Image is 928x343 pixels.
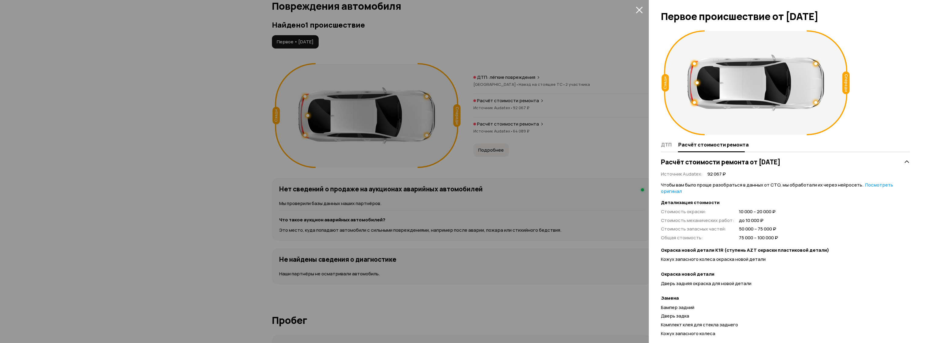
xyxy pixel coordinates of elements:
a: Посмотреть оригинал [661,182,893,194]
span: 10 000 – 20 000 ₽ [739,209,778,215]
h3: Расчёт стоимости ремонта от [DATE] [661,158,781,166]
span: Стоимость механических работ : [661,217,734,224]
span: Бампер задний [661,304,694,311]
div: Сзади [662,74,669,92]
span: 50 000 – 75 000 ₽ [739,226,778,232]
span: Расчёт стоимости ремонта [678,142,749,148]
span: Комплект клея для стекла заднего [661,321,738,328]
strong: Замена [661,295,910,301]
span: Чтобы вам было проще разобраться в данных от СТО, мы обработали их через нейросеть. [661,182,893,194]
span: Источник Audatex : [661,171,703,177]
span: 75 000 – 100 000 ₽ [739,235,778,241]
span: Стоимость запасных частей : [661,226,726,232]
span: Кожух запасного колеса окраска новой детали [661,256,766,262]
div: Спереди [842,72,850,94]
span: до 10 000 ₽ [739,217,778,224]
span: Общая стоимость : [661,234,703,241]
span: Дверь задняя окраска для новой детали [661,280,751,287]
button: закрыть [634,5,644,15]
span: ДТП [661,142,672,148]
span: Кожух запасного колеса [661,330,715,337]
span: Дверь задка [661,313,689,319]
strong: Окраска новой детали K1R (ступень AZT окраски пластиковой детали) [661,247,910,254]
span: Стоимость окраски : [661,208,706,215]
strong: Окраска новой детали [661,271,910,277]
span: 92 067 ₽ [707,171,726,177]
strong: Детализация стоимости [661,200,910,206]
